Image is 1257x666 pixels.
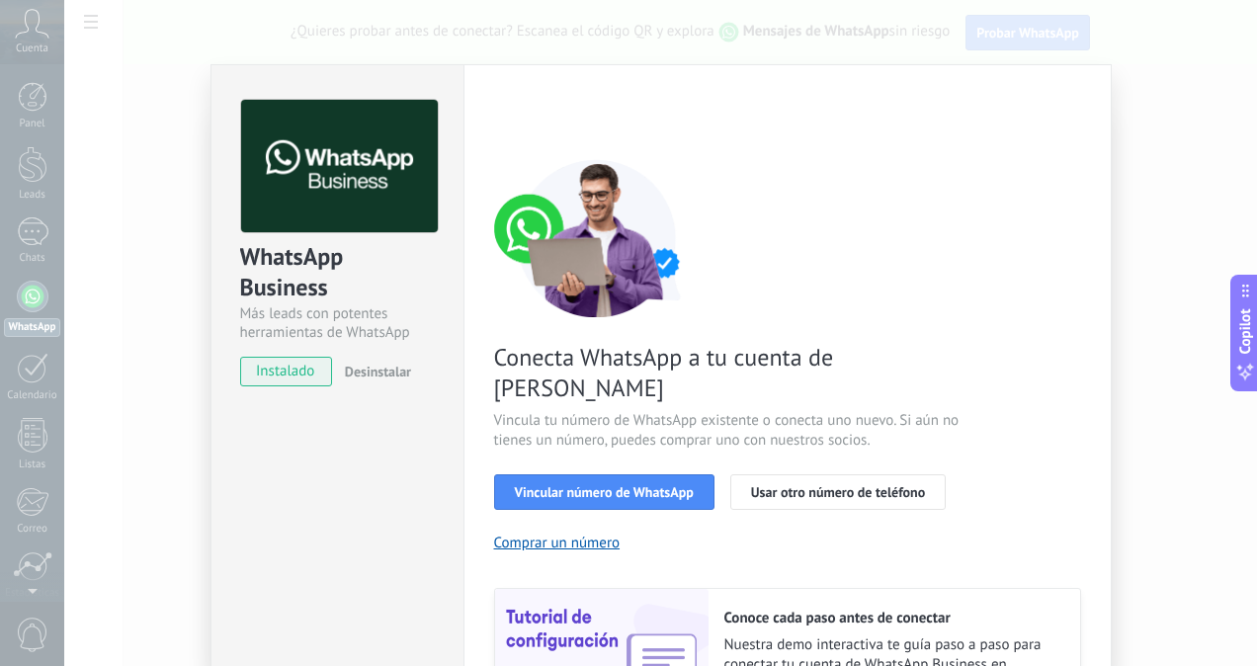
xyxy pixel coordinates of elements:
span: Desinstalar [345,363,411,380]
img: connect number [494,159,702,317]
span: Vincular número de WhatsApp [515,485,694,499]
button: Vincular número de WhatsApp [494,474,714,510]
img: logo_main.png [241,100,438,233]
button: Desinstalar [337,357,411,386]
button: Usar otro número de teléfono [730,474,946,510]
span: Usar otro número de teléfono [751,485,925,499]
h2: Conoce cada paso antes de conectar [724,609,1060,627]
span: Copilot [1235,309,1255,355]
span: instalado [241,357,331,386]
span: Vincula tu número de WhatsApp existente o conecta uno nuevo. Si aún no tienes un número, puedes c... [494,411,964,451]
span: Conecta WhatsApp a tu cuenta de [PERSON_NAME] [494,342,964,403]
button: Comprar un número [494,534,621,552]
div: WhatsApp Business [240,241,435,304]
div: Más leads con potentes herramientas de WhatsApp [240,304,435,342]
